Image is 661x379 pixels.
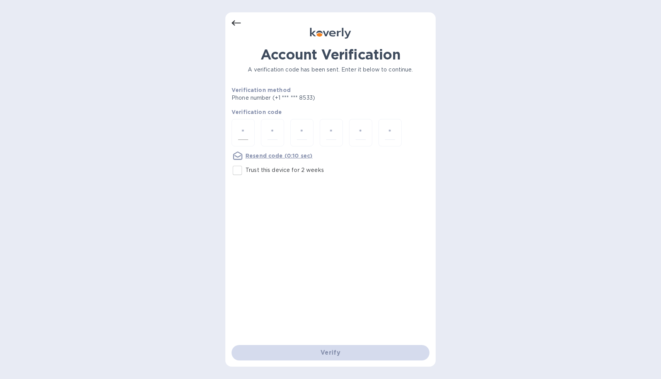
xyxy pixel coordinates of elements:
b: Verification method [232,87,291,93]
p: Verification code [232,108,429,116]
u: Resend code (0:10 sec) [245,153,312,159]
p: Phone number (+1 *** *** 8533) [232,94,374,102]
p: Trust this device for 2 weeks [245,166,324,174]
p: A verification code has been sent. Enter it below to continue. [232,66,429,74]
h1: Account Verification [232,46,429,63]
